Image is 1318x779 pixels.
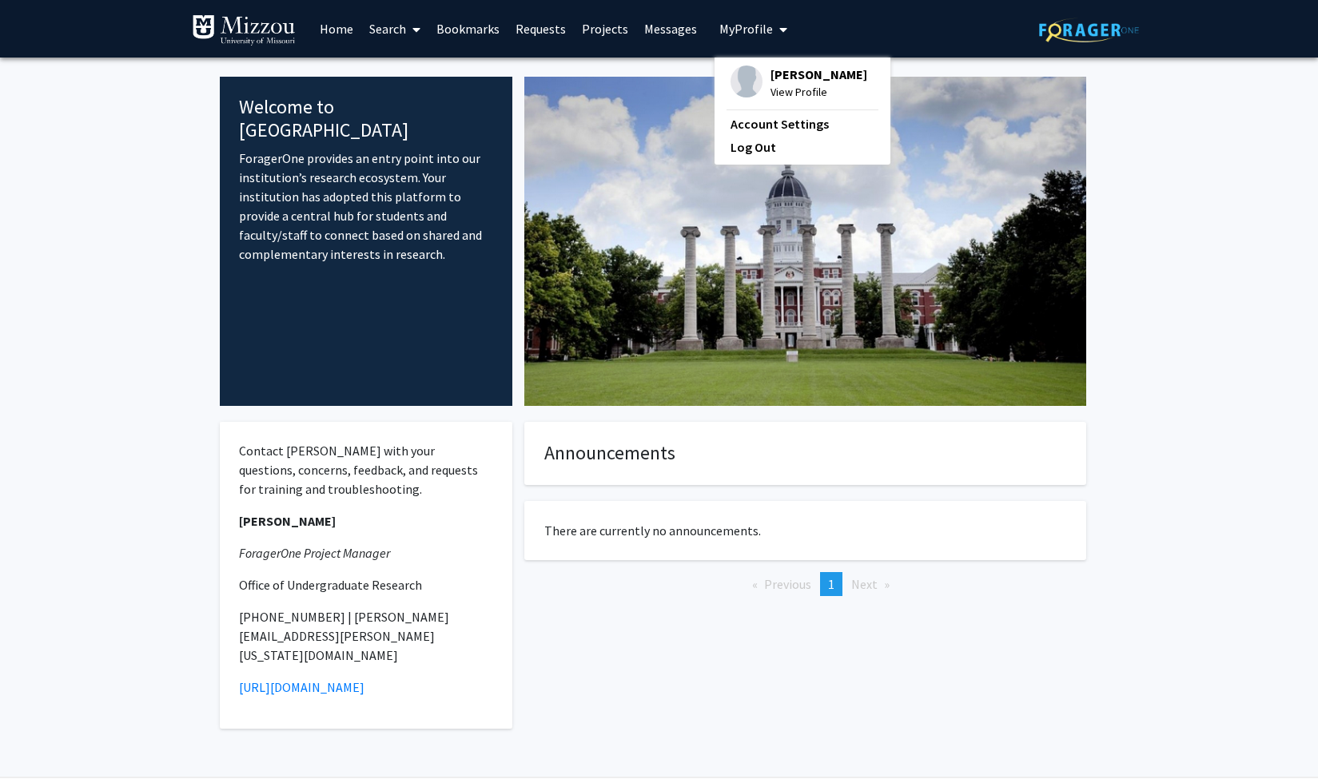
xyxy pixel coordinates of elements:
a: Projects [574,1,636,57]
span: View Profile [770,83,867,101]
a: [URL][DOMAIN_NAME] [239,679,364,695]
p: ForagerOne provides an entry point into our institution’s research ecosystem. Your institution ha... [239,149,494,264]
a: Search [361,1,428,57]
p: [PHONE_NUMBER] | [PERSON_NAME][EMAIL_ADDRESS][PERSON_NAME][US_STATE][DOMAIN_NAME] [239,607,494,665]
p: There are currently no announcements. [544,521,1066,540]
img: Cover Image [524,77,1086,406]
img: Profile Picture [731,66,763,97]
p: Contact [PERSON_NAME] with your questions, concerns, feedback, and requests for training and trou... [239,441,494,499]
p: Office of Undergraduate Research [239,575,494,594]
iframe: Chat [12,707,68,767]
span: Next [851,576,878,592]
img: University of Missouri Logo [192,14,296,46]
a: Requests [508,1,574,57]
a: Account Settings [731,114,874,133]
a: Home [312,1,361,57]
a: Bookmarks [428,1,508,57]
span: 1 [828,576,834,592]
h4: Welcome to [GEOGRAPHIC_DATA] [239,96,494,142]
img: ForagerOne Logo [1039,18,1139,42]
h4: Announcements [544,442,1066,465]
span: My Profile [719,21,773,37]
span: [PERSON_NAME] [770,66,867,83]
ul: Pagination [524,572,1086,596]
strong: [PERSON_NAME] [239,513,336,529]
em: ForagerOne Project Manager [239,545,390,561]
a: Messages [636,1,705,57]
span: Previous [764,576,811,592]
a: Log Out [731,137,874,157]
div: Profile Picture[PERSON_NAME]View Profile [731,66,867,101]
